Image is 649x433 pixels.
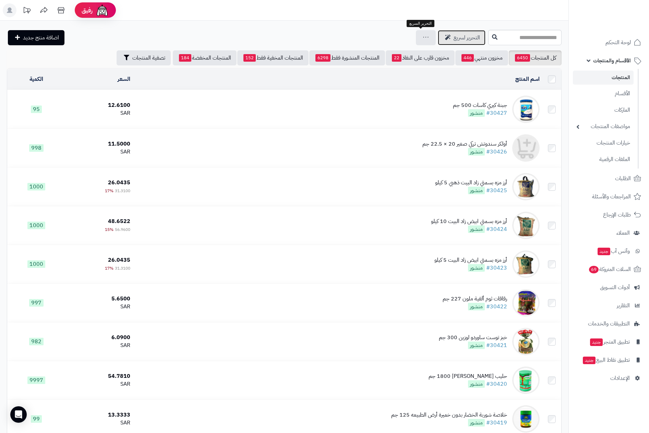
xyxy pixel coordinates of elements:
img: أرز مزه بسمتي ابيض زاد البيت 10 كيلو [512,212,540,239]
div: 5.6500 [69,295,131,303]
a: وآتس آبجديد [573,243,645,259]
span: الإعدادات [610,373,630,383]
span: منشور [468,380,485,388]
a: المراجعات والأسئلة [573,188,645,205]
div: أرز مزه بسمتي ابيض زاد البيت 10 كيلو [431,218,507,225]
span: منشور [468,109,485,117]
img: خلاصة شوربة الخضار بدون خميرة أرض الطبيعه 125 جم [512,405,540,433]
img: حليب بامجلي 1800 جم [512,367,540,394]
span: 31.3100 [115,188,130,194]
span: 982 [29,338,44,345]
a: اضافة منتج جديد [8,30,64,45]
a: التحرير لسريع [438,30,485,45]
a: طلبات الإرجاع [573,207,645,223]
a: #30427 [486,109,507,117]
div: 54.7810 [69,372,131,380]
div: SAR [69,109,131,117]
a: كل المنتجات6450 [509,50,562,65]
span: منشور [468,264,485,272]
div: 12.6100 [69,101,131,109]
div: SAR [69,419,131,427]
span: 9997 [27,376,45,384]
a: الطلبات [573,170,645,187]
span: 69 [589,265,599,273]
span: تصفية المنتجات [132,54,165,62]
img: أولكر سندوتش تركي صغير 20 × 22.5 جم [512,134,540,162]
a: السلات المتروكة69 [573,261,645,277]
a: تحديثات المنصة [18,3,35,19]
img: أرز مزه بسمتي ابيض زاد البيت 5 كيلو [512,250,540,278]
span: المراجعات والأسئلة [592,192,631,201]
span: 22 [392,54,401,62]
a: المنتجات [573,71,634,85]
span: وآتس آب [597,246,630,256]
a: اسم المنتج [515,75,540,83]
span: منشور [468,187,485,194]
span: 56.9600 [115,226,130,233]
span: 48.6522 [108,217,130,225]
a: #30424 [486,225,507,233]
span: السلات المتروكة [588,264,631,274]
a: #30420 [486,380,507,388]
div: جبنة كيري كاسات 500 جم [453,101,507,109]
span: التطبيقات والخدمات [588,319,630,329]
span: 15% [105,226,113,233]
div: التحرير السريع [407,20,434,27]
img: ai-face.png [95,3,109,17]
span: لوحة التحكم [605,38,631,47]
a: تطبيق نقاط البيعجديد [573,352,645,368]
span: الأقسام والمنتجات [593,56,631,65]
a: #30423 [486,264,507,272]
span: العملاء [616,228,630,238]
div: SAR [69,303,131,311]
span: 95 [31,106,42,113]
a: #30425 [486,186,507,195]
a: #30426 [486,148,507,156]
img: خبز توست ساوردو لوزين 300 جم [512,328,540,355]
span: منشور [468,225,485,233]
img: أرز مزه بسمتي زاد البيت ذهبي 5 كيلو [512,173,540,200]
span: جديد [598,248,610,255]
a: لوحة التحكم [573,34,645,51]
span: منشور [468,303,485,310]
a: المنتجات المنشورة فقط6298 [309,50,385,65]
span: اضافة منتج جديد [23,34,59,42]
div: 11.5000 [69,140,131,148]
a: المنتجات المخفية فقط152 [237,50,309,65]
span: 446 [461,54,474,62]
a: #30422 [486,302,507,311]
span: جديد [583,357,596,364]
span: منشور [468,148,485,156]
div: 13.3333 [69,411,131,419]
a: مخزون قارب على النفاذ22 [386,50,455,65]
div: أرز مزه بسمتي ابيض زاد البيت 5 كيلو [434,256,507,264]
span: منشور [468,419,485,426]
div: خبز توست ساوردو لوزين 300 جم [439,334,507,342]
span: 1000 [27,183,45,190]
div: SAR [69,148,131,156]
a: مواصفات المنتجات [573,119,634,134]
div: Open Intercom Messenger [10,406,27,423]
a: الكمية [29,75,43,83]
a: #30421 [486,341,507,349]
a: المنتجات المخفضة184 [173,50,237,65]
img: رقاقات ثوم ألفية ملون 227 جم [512,289,540,317]
span: 6450 [515,54,530,62]
div: 6.0900 [69,334,131,342]
span: 17% [105,265,113,271]
a: الأقسام [573,86,634,101]
div: أرز مزه بسمتي زاد البيت ذهبي 5 كيلو [435,179,507,187]
span: منشور [468,342,485,349]
span: الطلبات [615,174,631,183]
span: 31.3100 [115,265,130,271]
a: #30419 [486,419,507,427]
a: خيارات المنتجات [573,136,634,150]
span: جديد [590,338,603,346]
span: أدوات التسويق [600,283,630,292]
span: 998 [29,144,44,152]
div: أولكر سندوتش تركي صغير 20 × 22.5 جم [422,140,507,148]
a: العملاء [573,225,645,241]
img: logo-2.png [602,17,642,31]
a: الملفات الرقمية [573,152,634,167]
a: أدوات التسويق [573,279,645,296]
